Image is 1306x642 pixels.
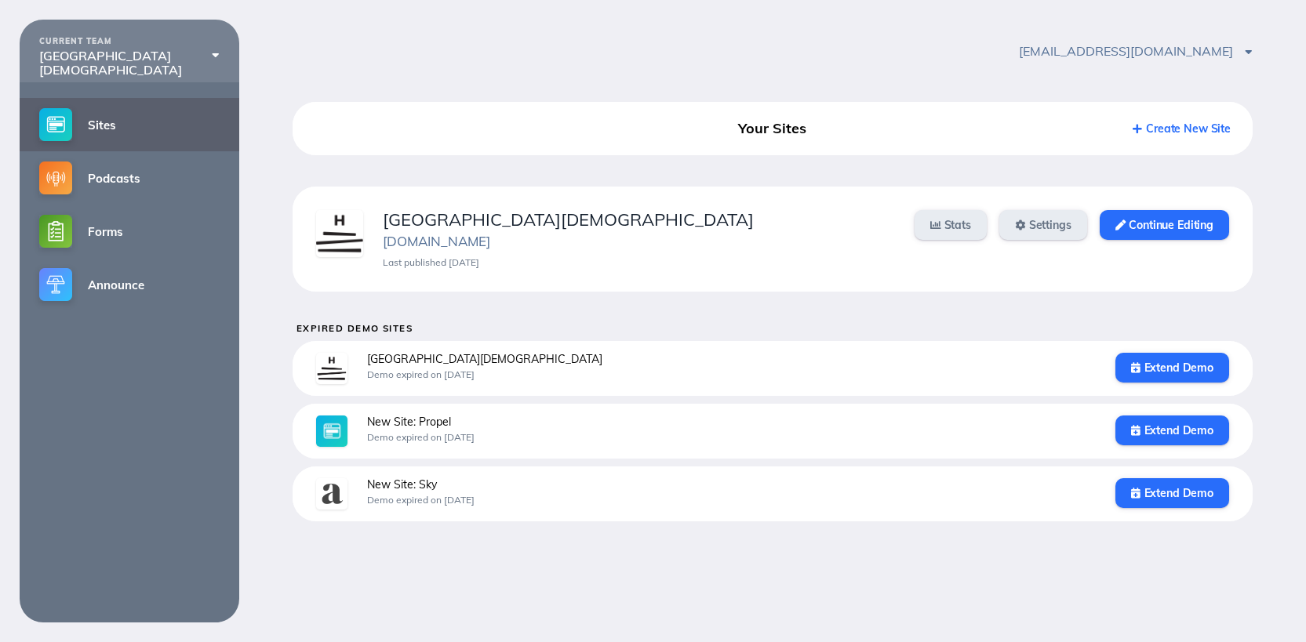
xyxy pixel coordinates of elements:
[316,353,347,384] img: yi6qrzusiobb5tho.png
[20,258,239,311] a: Announce
[39,108,72,141] img: sites-small@2x.png
[1019,43,1253,59] span: [EMAIL_ADDRESS][DOMAIN_NAME]
[383,233,490,249] a: [DOMAIN_NAME]
[39,37,220,46] div: CURRENT TEAM
[367,432,1096,443] div: Demo expired on [DATE]
[296,323,1253,333] h5: Expired Demo Sites
[367,478,1096,491] div: New Site: Sky
[39,215,72,248] img: forms-small@2x.png
[915,210,987,240] a: Stats
[1115,415,1229,445] a: Extend Demo
[367,353,1096,365] div: [GEOGRAPHIC_DATA][DEMOGRAPHIC_DATA]
[383,210,895,230] div: [GEOGRAPHIC_DATA][DEMOGRAPHIC_DATA]
[367,495,1096,506] div: Demo expired on [DATE]
[39,49,220,78] div: [GEOGRAPHIC_DATA][DEMOGRAPHIC_DATA]
[367,415,1096,428] div: New Site: Propel
[383,257,895,268] div: Last published [DATE]
[367,369,1096,380] div: Demo expired on [DATE]
[316,478,347,510] img: 0n5e3kwwxbuc3jxm.jpg
[20,205,239,258] a: Forms
[316,210,363,257] img: psqtb4ykltgfx2pd.png
[20,151,239,205] a: Podcasts
[1100,210,1229,240] a: Continue Editing
[1133,122,1231,136] a: Create New Site
[1115,353,1229,383] a: Extend Demo
[620,114,925,143] div: Your Sites
[39,268,72,301] img: announce-small@2x.png
[39,161,72,194] img: podcasts-small@2x.png
[20,98,239,151] a: Sites
[1115,478,1229,508] a: Extend Demo
[316,415,347,447] img: sites-large@2x.jpg
[999,210,1087,240] a: Settings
